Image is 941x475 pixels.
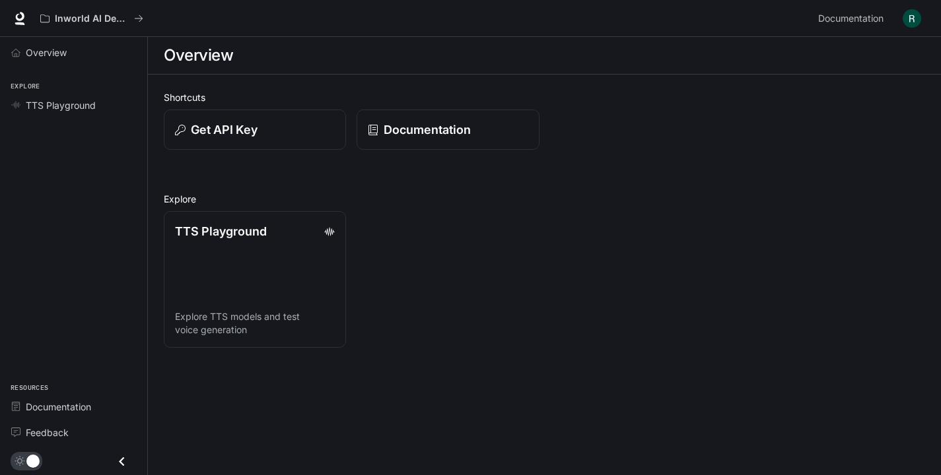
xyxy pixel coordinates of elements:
img: User avatar [903,9,921,28]
a: Feedback [5,421,142,444]
span: Documentation [26,400,91,414]
h2: Explore [164,192,925,206]
span: Overview [26,46,67,59]
a: Documentation [357,110,539,150]
p: TTS Playground [175,222,267,240]
p: Documentation [384,121,471,139]
button: Get API Key [164,110,346,150]
button: All workspaces [34,5,149,32]
a: Documentation [813,5,893,32]
span: Dark mode toggle [26,453,40,468]
p: Explore TTS models and test voice generation [175,310,335,336]
button: User avatar [899,5,925,32]
a: TTS Playground [5,94,142,117]
p: Get API Key [191,121,258,139]
a: Documentation [5,395,142,418]
a: Overview [5,41,142,64]
h2: Shortcuts [164,90,925,104]
span: Feedback [26,426,69,439]
p: Inworld AI Demos [55,13,129,24]
h1: Overview [164,42,233,69]
span: Documentation [818,11,884,27]
span: TTS Playground [26,98,96,112]
button: Close drawer [107,448,137,475]
a: TTS PlaygroundExplore TTS models and test voice generation [164,211,346,348]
